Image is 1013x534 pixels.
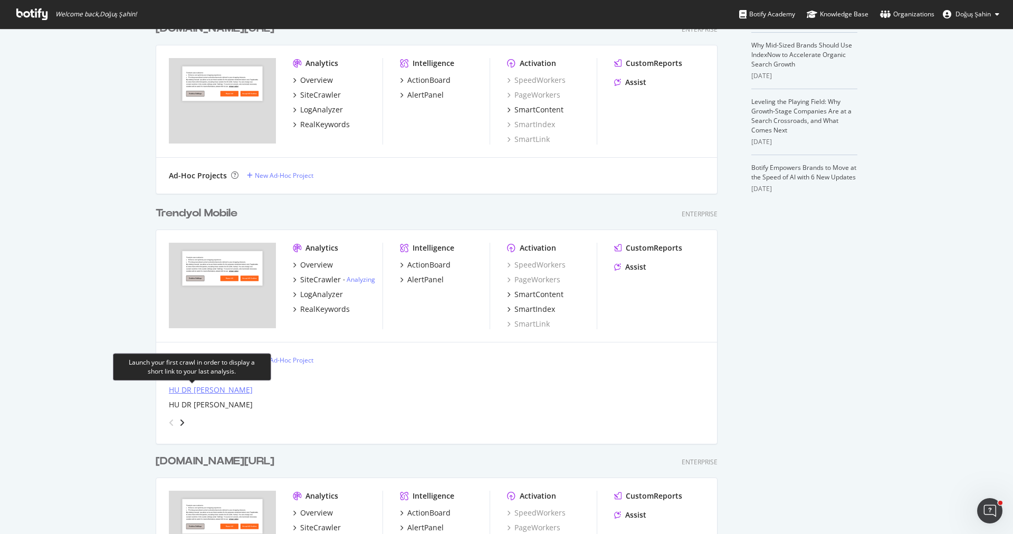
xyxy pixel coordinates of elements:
[626,243,682,253] div: CustomReports
[614,510,646,520] a: Assist
[751,71,857,81] div: [DATE]
[520,243,556,253] div: Activation
[751,137,857,147] div: [DATE]
[156,454,274,469] div: [DOMAIN_NAME][URL]
[305,58,338,69] div: Analytics
[507,104,563,115] a: SmartContent
[300,75,333,85] div: Overview
[682,25,718,34] div: Enterprise
[507,119,555,130] a: SmartIndex
[507,274,560,285] a: PageWorkers
[300,90,341,100] div: SiteCrawler
[305,491,338,501] div: Analytics
[520,491,556,501] div: Activation
[751,163,856,182] a: Botify Empowers Brands to Move at the Speed of AI with 6 New Updates
[507,90,560,100] a: PageWorkers
[407,508,451,518] div: ActionBoard
[293,260,333,270] a: Overview
[626,58,682,69] div: CustomReports
[625,262,646,272] div: Assist
[614,58,682,69] a: CustomReports
[169,170,227,181] div: Ad-Hoc Projects
[293,90,341,100] a: SiteCrawler
[507,319,550,329] a: SmartLink
[934,6,1008,23] button: Doğuş Şahin
[122,358,262,376] div: Launch your first crawl in order to display a short link to your last analysis.
[293,508,333,518] a: Overview
[739,9,795,20] div: Botify Academy
[300,260,333,270] div: Overview
[400,274,444,285] a: AlertPanel
[293,304,350,314] a: RealKeywords
[400,75,451,85] a: ActionBoard
[169,385,253,395] a: HU DR [PERSON_NAME]
[255,171,313,180] div: New Ad-Hoc Project
[625,77,646,88] div: Assist
[625,510,646,520] div: Assist
[300,304,350,314] div: RealKeywords
[255,356,313,365] div: New Ad-Hoc Project
[682,209,718,218] div: Enterprise
[407,260,451,270] div: ActionBoard
[293,75,333,85] a: Overview
[300,508,333,518] div: Overview
[751,184,857,194] div: [DATE]
[514,104,563,115] div: SmartContent
[293,104,343,115] a: LogAnalyzer
[400,90,444,100] a: AlertPanel
[807,9,868,20] div: Knowledge Base
[413,58,454,69] div: Intelligence
[305,243,338,253] div: Analytics
[293,119,350,130] a: RealKeywords
[400,508,451,518] a: ActionBoard
[407,522,444,533] div: AlertPanel
[626,491,682,501] div: CustomReports
[520,58,556,69] div: Activation
[400,522,444,533] a: AlertPanel
[407,274,444,285] div: AlertPanel
[300,119,350,130] div: RealKeywords
[293,522,341,533] a: SiteCrawler
[751,41,852,69] a: Why Mid-Sized Brands Should Use IndexNow to Accelerate Organic Search Growth
[347,275,375,284] a: Analyzing
[293,274,375,285] a: SiteCrawler- Analyzing
[343,275,375,284] div: -
[407,75,451,85] div: ActionBoard
[169,399,253,410] a: HU DR [PERSON_NAME]
[300,274,341,285] div: SiteCrawler
[413,243,454,253] div: Intelligence
[178,417,186,428] div: angle-right
[507,304,555,314] a: SmartIndex
[955,9,991,18] span: Doğuş Şahin
[169,243,276,328] img: trendyol.com
[507,522,560,533] a: PageWorkers
[165,414,178,431] div: angle-left
[880,9,934,20] div: Organizations
[507,289,563,300] a: SmartContent
[682,457,718,466] div: Enterprise
[614,243,682,253] a: CustomReports
[247,171,313,180] a: New Ad-Hoc Project
[614,262,646,272] a: Assist
[507,75,566,85] div: SpeedWorkers
[507,260,566,270] a: SpeedWorkers
[156,206,237,221] div: Trendyol Mobile
[614,491,682,501] a: CustomReports
[400,260,451,270] a: ActionBoard
[507,134,550,145] a: SmartLink
[300,522,341,533] div: SiteCrawler
[514,304,555,314] div: SmartIndex
[507,508,566,518] a: SpeedWorkers
[55,10,137,18] span: Welcome back, Doğuş Şahin !
[156,454,279,469] a: [DOMAIN_NAME][URL]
